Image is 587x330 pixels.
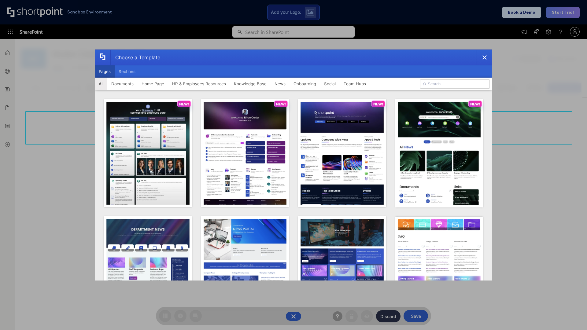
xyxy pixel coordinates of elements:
button: HR & Employees Resources [168,78,230,90]
div: Choose a Template [110,50,160,65]
button: Documents [107,78,138,90]
button: Home Page [138,78,168,90]
p: NEW! [179,102,189,106]
button: News [271,78,290,90]
button: Sections [115,65,139,78]
p: NEW! [470,102,480,106]
button: Knowledge Base [230,78,271,90]
button: Social [320,78,340,90]
p: NEW! [373,102,383,106]
p: NEW! [276,102,286,106]
div: template selector [95,50,492,280]
button: Pages [95,65,115,78]
button: All [95,78,107,90]
iframe: Chat Widget [556,301,587,330]
button: Team Hubs [340,78,370,90]
button: Onboarding [290,78,320,90]
input: Search [420,79,490,89]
